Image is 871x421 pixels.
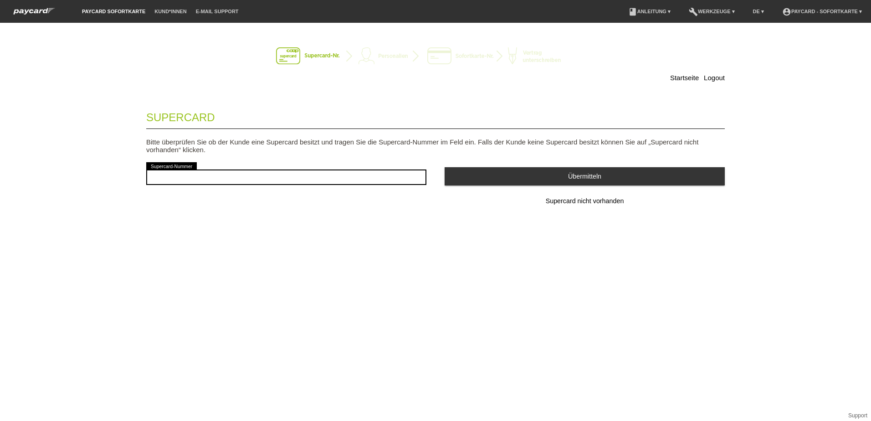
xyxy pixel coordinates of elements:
a: paycard Sofortkarte [77,9,150,14]
p: Bitte überprüfen Sie ob der Kunde eine Supercard besitzt und tragen Sie die Supercard-Nummer im F... [146,138,725,154]
a: DE ▾ [748,9,769,14]
a: account_circlepaycard - Sofortkarte ▾ [778,9,866,14]
i: book [628,7,637,16]
a: Startseite [670,74,699,82]
a: paycard Sofortkarte [9,10,59,17]
a: Kund*innen [150,9,191,14]
button: Supercard nicht vorhanden [445,192,725,210]
i: account_circle [782,7,791,16]
a: bookAnleitung ▾ [624,9,675,14]
a: Logout [704,74,725,82]
legend: Supercard [146,102,725,129]
span: Supercard nicht vorhanden [546,197,624,205]
i: build [689,7,698,16]
span: Übermitteln [568,173,601,180]
a: buildWerkzeuge ▾ [684,9,739,14]
img: paycard Sofortkarte [9,6,59,16]
button: Übermitteln [445,167,725,185]
a: Support [848,412,867,419]
img: instantcard-v2-de-1.png [276,47,595,66]
a: E-Mail Support [191,9,243,14]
